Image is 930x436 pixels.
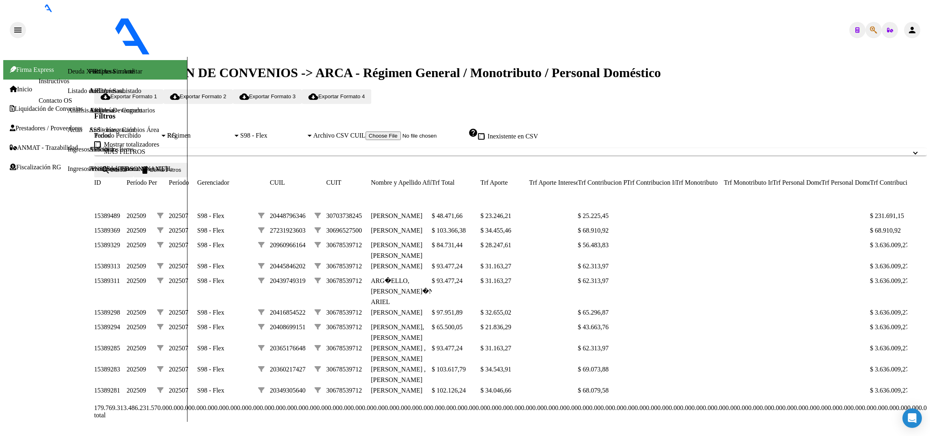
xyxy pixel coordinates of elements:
[326,242,362,248] span: 30678539712
[773,179,834,186] span: Trf Personal Domestico
[870,212,904,219] span: $ 231.691,15
[773,177,821,188] datatable-header-cell: Trf Personal Domestico
[326,387,362,394] span: 30678539712
[870,366,909,373] span: $ 3.636.009,27
[26,12,218,55] img: Logo SAAS
[164,89,233,104] button: Exportar Formato 2
[432,212,463,219] span: $ 48.471,66
[240,132,267,139] span: S98 - Flex
[480,179,508,186] span: Trf Aporte
[371,179,444,186] span: Nombre y Apellido Afiliado
[270,240,314,250] div: 20960966164
[578,277,609,284] span: $ 62.313,97
[68,87,122,94] a: Listado de Empresas
[578,179,653,186] span: Trf Contribucion Prorrateada
[233,89,302,104] button: Exportar Formato 3
[480,227,511,234] span: $ 34.455,46
[578,324,609,330] span: $ 43.663,76
[326,177,371,188] datatable-header-cell: CUIT
[432,179,454,186] span: Trf Total
[197,345,224,352] span: S98 - Flex
[326,366,362,373] span: 30678539712
[239,92,249,101] mat-icon: cloud_download
[326,345,362,352] span: 30678539712
[578,242,609,248] span: $ 56.483,83
[821,179,908,186] span: Trf Personal Domestico Intereses
[326,212,362,219] span: 30703738245
[371,387,422,394] span: [PERSON_NAME]
[239,93,296,99] span: Exportar Formato 3
[675,179,718,186] span: Trf Monotributo
[578,387,609,394] span: $ 68.079,58
[94,112,927,121] h3: Filtros
[68,165,172,172] a: Ingresos Percibidos Prorrateado x CUIL
[432,366,466,373] span: $ 103.617,79
[39,78,69,84] a: Instructivos
[197,263,224,270] span: S98 - Flex
[270,261,314,272] div: 20445846202
[270,276,314,286] div: 20439749319
[480,387,511,394] span: $ 34.046,66
[870,324,909,330] span: $ 3.636.009,27
[480,277,511,284] span: $ 31.163,27
[480,324,511,330] span: $ 21.836,29
[10,86,32,93] a: Inicio
[197,324,224,330] span: S98 - Flex
[371,212,422,219] span: [PERSON_NAME]
[902,408,922,428] div: Open Intercom Messenger
[326,277,362,284] span: 30678539712
[480,212,511,219] span: $ 23.246,21
[270,364,314,375] div: 20360217427
[270,177,314,188] datatable-header-cell: CUIL
[197,177,258,188] datatable-header-cell: Gerenciador
[10,144,78,151] a: ANMAT - Trazabilidad
[578,227,609,234] span: $ 68.910,92
[10,125,82,132] a: Prestadores / Proveedores
[326,179,341,186] span: CUIT
[371,177,432,188] datatable-header-cell: Nombre y Apellido Afiliado
[724,177,773,188] datatable-header-cell: Trf Monotributo Intereses
[432,345,463,352] span: $ 93.477,24
[326,309,362,316] span: 30678539712
[432,277,463,284] span: $ 93.477,24
[870,177,919,188] datatable-header-cell: Trf Contribucion Empresa
[578,309,609,316] span: $ 65.296,87
[371,324,424,341] span: [PERSON_NAME], [PERSON_NAME]
[578,177,626,188] datatable-header-cell: Trf Contribucion Prorrateada
[371,345,426,362] span: [PERSON_NAME] , [PERSON_NAME]
[10,66,54,73] span: Firma Express
[432,177,480,188] datatable-header-cell: Trf Total
[302,89,371,104] button: Exportar Formato 4
[468,128,478,138] mat-icon: help
[480,309,511,316] span: $ 32.655,02
[432,324,463,330] span: $ 65.500,05
[68,146,119,153] a: Ingresos Percibidos
[270,343,314,354] div: 20365176648
[270,179,285,186] span: CUIL
[270,225,314,236] div: 27231923603
[39,97,72,104] a: Contacto OS
[371,263,422,270] span: [PERSON_NAME]
[870,345,909,352] span: $ 3.636.009,27
[197,309,224,316] span: S98 - Flex
[529,177,578,188] datatable-header-cell: Trf Aporte Intereses Prorrateados
[724,179,791,186] span: Trf Monotributo Intereses
[197,179,229,186] span: Gerenciador
[10,105,83,112] span: Liquidación de Convenios
[870,242,909,248] span: $ 3.636.009,27
[578,263,609,270] span: $ 62.313,97
[68,126,82,133] a: Actas
[371,366,426,383] span: [PERSON_NAME] , [PERSON_NAME]
[270,385,314,396] div: 20349305640
[170,93,226,99] span: Exportar Formato 2
[480,134,485,140] input: Inexistente en CSV
[432,387,466,394] span: $ 102.126,24
[432,263,463,270] span: $ 93.477,24
[94,65,661,80] span: LIQUIDACION DE CONVENIOS -> ARCA - Régimen General / Monotributo / Personal Doméstico
[68,107,113,114] a: Análisis Empresa
[270,322,314,332] div: 20408699151
[197,212,224,219] span: S98 - Flex
[432,242,463,248] span: $ 84.731,44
